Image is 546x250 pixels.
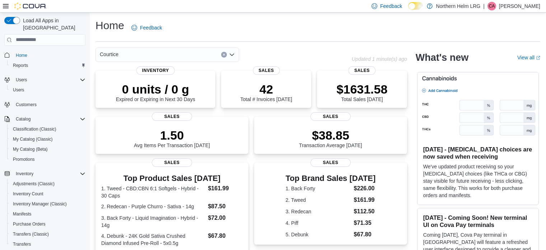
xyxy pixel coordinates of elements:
a: Transfers [10,240,34,249]
button: Reports [7,60,88,71]
a: Reports [10,61,31,70]
p: | [483,2,485,10]
dd: $72.00 [208,214,242,222]
span: My Catalog (Classic) [13,136,53,142]
button: Inventory [13,169,36,178]
p: We've updated product receiving so your [MEDICAL_DATA] choices (like THCa or CBG) stay visible fo... [423,163,533,199]
span: Manifests [13,211,31,217]
dd: $87.50 [208,202,242,211]
dd: $67.80 [208,232,242,240]
dt: 4. Debunk - 24K Gold Sativa Crushed Diamond Infused Pre-Roll - 5x0.5g [101,232,205,247]
a: My Catalog (Beta) [10,145,51,154]
span: Sales [311,112,351,121]
dt: 3. Redecan [286,208,351,215]
span: Customers [16,102,37,108]
button: Users [13,76,30,84]
p: $1631.58 [337,82,388,96]
dt: 3. Back Forty - Liquid Imagination - Hybrid - 14g [101,214,205,229]
span: Inventory [136,66,175,75]
button: Clear input [221,52,227,58]
div: Avg Items Per Transaction [DATE] [134,128,210,148]
button: My Catalog (Beta) [7,144,88,154]
button: Inventory Count [7,189,88,199]
dd: $112.50 [354,207,376,216]
button: Users [1,75,88,85]
span: Users [16,77,27,83]
button: Inventory Manager (Classic) [7,199,88,209]
span: Feedback [380,3,402,10]
span: Feedback [140,24,162,31]
a: Inventory Manager (Classic) [10,200,70,208]
div: Total Sales [DATE] [337,82,388,102]
span: Inventory Manager (Classic) [13,201,67,207]
button: Home [1,50,88,60]
img: Cova [14,3,47,10]
p: 1.50 [134,128,210,142]
button: Promotions [7,154,88,164]
span: Sales [311,158,351,167]
h1: Home [95,18,124,33]
span: Purchase Orders [10,220,85,228]
dd: $71.35 [354,219,376,227]
button: Catalog [13,115,33,123]
span: Catalog [16,116,31,122]
span: Inventory Count [13,191,43,197]
span: Users [13,87,24,93]
p: 0 units / 0 g [116,82,195,96]
span: Promotions [10,155,85,164]
dt: 4. Piff [286,219,351,227]
span: Classification (Classic) [10,125,85,133]
p: Updated 1 minute(s) ago [352,56,407,62]
a: Classification (Classic) [10,125,59,133]
button: My Catalog (Classic) [7,134,88,144]
button: Users [7,85,88,95]
div: Caleb Alcock [487,2,496,10]
span: CA [489,2,495,10]
p: $38.85 [299,128,362,142]
span: Reports [13,63,28,68]
span: Manifests [10,210,85,218]
svg: External link [536,56,540,60]
a: Transfers (Classic) [10,230,52,238]
span: Inventory Count [10,190,85,198]
dt: 2. Tweed [286,196,351,204]
span: Load All Apps in [GEOGRAPHIC_DATA] [20,17,85,31]
span: Transfers (Classic) [13,231,49,237]
h3: [DATE] - [MEDICAL_DATA] choices are now saved when receiving [423,146,533,160]
button: Adjustments (Classic) [7,179,88,189]
button: Catalog [1,114,88,124]
a: View allExternal link [517,55,540,60]
button: Inventory [1,169,88,179]
a: Users [10,86,27,94]
a: Manifests [10,210,34,218]
button: Open list of options [229,52,235,58]
button: Manifests [7,209,88,219]
h3: Top Product Sales [DATE] [101,174,243,183]
dt: 1. Back Forty [286,185,351,192]
span: Transfers [13,241,31,247]
span: Courtice [100,50,118,59]
span: Purchase Orders [13,221,46,227]
dt: 5. Debunk [286,231,351,238]
a: Promotions [10,155,38,164]
span: Customers [13,100,85,109]
dd: $67.80 [354,230,376,239]
dd: $161.99 [208,184,242,193]
span: Classification (Classic) [13,126,56,132]
dt: 1. Tweed - CBD:CBN 6:1 Softgels - Hybrid - 30 Caps [101,185,205,199]
a: Customers [13,100,39,109]
h2: What's new [416,52,468,63]
dd: $161.99 [354,196,376,204]
span: Home [16,53,27,58]
span: Inventory Manager (Classic) [10,200,85,208]
span: Transfers (Classic) [10,230,85,238]
button: Classification (Classic) [7,124,88,134]
dt: 2. Redecan - Purple Churro - Sativa - 14g [101,203,205,210]
p: Northern Helm LRG [436,2,481,10]
button: Purchase Orders [7,219,88,229]
input: Dark Mode [408,2,423,10]
p: 42 [240,82,292,96]
button: Customers [1,99,88,110]
p: [PERSON_NAME] [499,2,540,10]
